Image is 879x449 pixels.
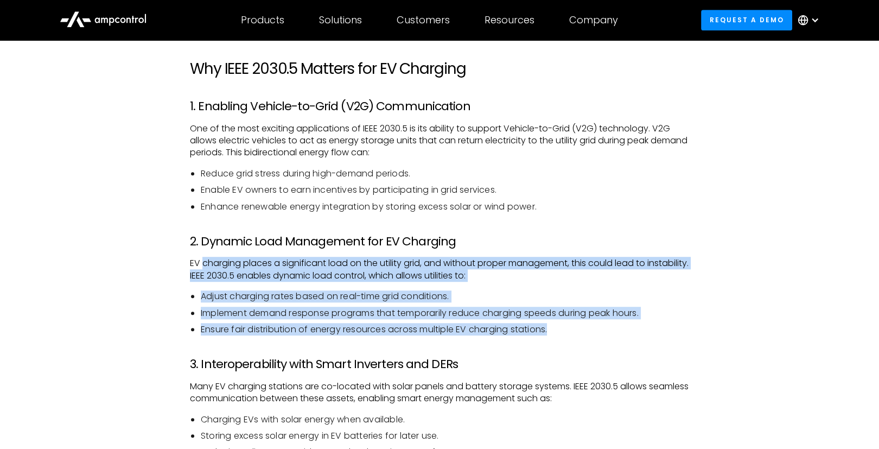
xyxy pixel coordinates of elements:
div: Customers [397,14,450,26]
div: Products [241,14,284,26]
div: Solutions [319,14,362,26]
li: Charging EVs with solar energy when available. [201,414,689,426]
li: Enhance renewable energy integration by storing excess solar or wind power. [201,201,689,213]
div: Company [569,14,618,26]
h3: 1. Enabling Vehicle-to-Grid (V2G) Communication [190,99,689,113]
p: EV charging places a significant load on the utility grid, and without proper management, this co... [190,257,689,282]
h3: 3. Interoperability with Smart Inverters and DERs [190,357,689,371]
li: Ensure fair distribution of energy resources across multiple EV charging stations. [201,324,689,336]
div: Resources [485,14,534,26]
li: Reduce grid stress during high-demand periods. [201,168,689,180]
h3: 2. Dynamic Load Management for EV Charging [190,235,689,249]
li: Adjust charging rates based on real-time grid conditions. [201,290,689,302]
li: Storing excess solar energy in EV batteries for later use. [201,430,689,442]
a: Request a demo [701,10,792,30]
p: One of the most exciting applications of IEEE 2030.5 is its ability to support Vehicle-to-Grid (V... [190,123,689,159]
li: Implement demand response programs that temporarily reduce charging speeds during peak hours. [201,307,689,319]
h2: Why IEEE 2030.5 Matters for EV Charging [190,60,689,78]
li: Enable EV owners to earn incentives by participating in grid services. [201,184,689,196]
p: Many EV charging stations are co-located with solar panels and battery storage systems. IEEE 2030... [190,381,689,405]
